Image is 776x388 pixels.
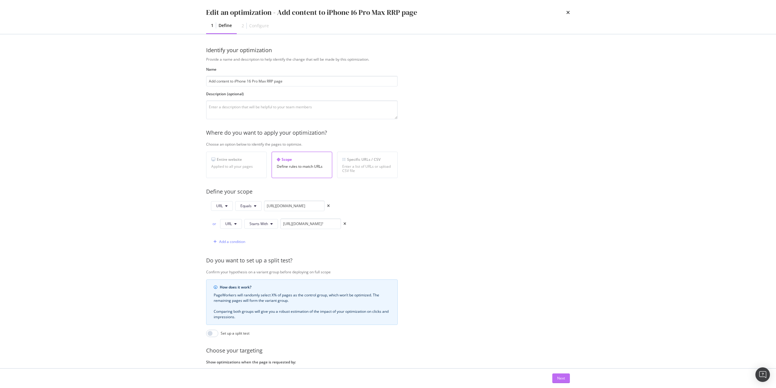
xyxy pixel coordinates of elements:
button: Equals [235,201,262,211]
div: Entire website [211,157,262,162]
div: Set up a split test [221,331,249,336]
div: Provide a name and description to help identify the change that will be made by this optimization. [206,57,600,62]
div: Applied to all your pages [211,164,262,169]
div: Identify your optimization [206,46,570,54]
button: Next [552,373,570,383]
label: Show optimizations when the page is requested by: [206,359,398,365]
button: Starts With [244,219,278,229]
span: URL [216,203,223,208]
label: Name [206,67,398,72]
div: Define rules to match URLs [277,164,327,169]
span: Starts With [249,221,268,226]
div: Do you want to set up a split test? [206,257,600,265]
div: PageWorkers will randomly select X% of pages as the control group, which won’t be optimized. The ... [214,292,390,320]
button: URL [220,219,242,229]
div: times [566,7,570,18]
div: 2 [242,23,244,29]
div: Next [557,376,565,381]
span: URL [225,221,232,226]
div: info banner [206,279,398,325]
div: Where do you want to apply your optimization? [206,129,600,137]
div: or [211,221,218,226]
div: Confirm your hypothesis on a variant group before deploying on full scope [206,269,600,275]
div: times [327,204,330,208]
div: Add a condition [219,239,245,244]
div: Open Intercom Messenger [755,367,770,382]
div: 1 [211,22,213,29]
div: Specific URLs / CSV [342,157,393,162]
div: Define [219,22,232,29]
button: Add a condition [211,237,245,247]
div: Define your scope [206,188,600,196]
span: Equals [240,203,252,208]
label: Description (optional) [206,91,398,96]
div: Scope [277,157,327,162]
div: Edit an optimization - Add content to iPhone 16 Pro Max RRP page [206,7,417,18]
div: Choose an option below to identify the pages to optimize. [206,142,600,147]
div: Enter a list of URLs or upload CSV file [342,164,393,173]
div: Choose your targeting [206,347,600,355]
div: Configure [249,23,269,29]
div: How does it work? [220,285,390,290]
input: Enter an optimization name to easily find it back [206,76,398,86]
div: times [343,222,346,226]
button: URL [211,201,233,211]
